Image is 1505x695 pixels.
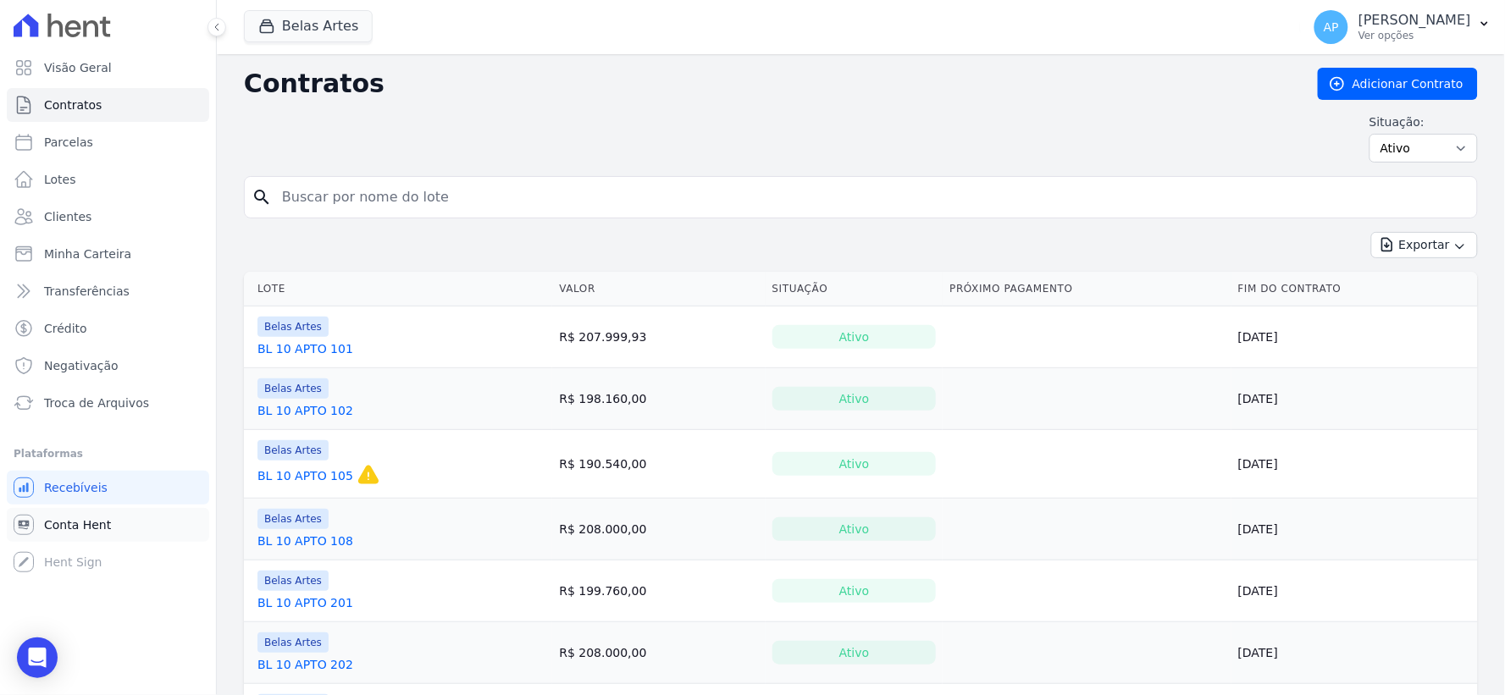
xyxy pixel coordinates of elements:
div: Ativo [772,387,937,411]
i: search [252,187,272,207]
td: [DATE] [1231,499,1478,560]
p: Ver opções [1358,29,1471,42]
h2: Contratos [244,69,1291,99]
a: BL 10 APTO 202 [257,656,353,673]
th: Valor [552,272,765,306]
span: Parcelas [44,134,93,151]
span: Recebíveis [44,479,108,496]
span: Clientes [44,208,91,225]
p: [PERSON_NAME] [1358,12,1471,29]
span: Belas Artes [257,571,329,591]
a: Negativação [7,349,209,383]
td: R$ 207.999,93 [552,306,765,368]
a: Adicionar Contrato [1318,68,1478,100]
span: Belas Artes [257,509,329,529]
td: R$ 190.540,00 [552,430,765,499]
span: Belas Artes [257,440,329,461]
button: Exportar [1371,232,1478,258]
span: Troca de Arquivos [44,394,149,411]
div: Ativo [772,452,937,476]
a: Lotes [7,163,209,196]
div: Open Intercom Messenger [17,637,58,678]
span: Crédito [44,320,87,337]
input: Buscar por nome do lote [272,180,1470,214]
button: AP [PERSON_NAME] Ver opções [1301,3,1505,51]
span: AP [1324,21,1339,33]
span: Transferências [44,283,130,300]
span: Minha Carteira [44,245,131,262]
td: [DATE] [1231,306,1478,368]
a: Recebíveis [7,471,209,505]
a: Contratos [7,88,209,122]
td: R$ 208.000,00 [552,622,765,684]
a: BL 10 APTO 102 [257,402,353,419]
a: BL 10 APTO 201 [257,594,353,611]
a: Clientes [7,200,209,234]
span: Belas Artes [257,317,329,337]
span: Visão Geral [44,59,112,76]
td: R$ 198.160,00 [552,368,765,430]
td: [DATE] [1231,430,1478,499]
div: Ativo [772,579,937,603]
th: Situação [766,272,943,306]
a: BL 10 APTO 101 [257,340,353,357]
td: [DATE] [1231,560,1478,622]
a: Parcelas [7,125,209,159]
div: Plataformas [14,444,202,464]
span: Conta Hent [44,516,111,533]
div: Ativo [772,641,937,665]
a: Crédito [7,312,209,345]
a: Minha Carteira [7,237,209,271]
span: Contratos [44,97,102,113]
th: Próximo Pagamento [943,272,1231,306]
div: Ativo [772,325,937,349]
span: Lotes [44,171,76,188]
a: Conta Hent [7,508,209,542]
label: Situação: [1369,113,1478,130]
button: Belas Artes [244,10,373,42]
a: BL 10 APTO 105 [257,467,353,484]
a: Transferências [7,274,209,308]
div: Ativo [772,517,937,541]
th: Lote [244,272,552,306]
a: Visão Geral [7,51,209,85]
span: Negativação [44,357,119,374]
span: Belas Artes [257,632,329,653]
td: [DATE] [1231,622,1478,684]
a: BL 10 APTO 108 [257,532,353,549]
td: R$ 199.760,00 [552,560,765,622]
td: [DATE] [1231,368,1478,430]
a: Troca de Arquivos [7,386,209,420]
td: R$ 208.000,00 [552,499,765,560]
span: Belas Artes [257,378,329,399]
th: Fim do Contrato [1231,272,1478,306]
